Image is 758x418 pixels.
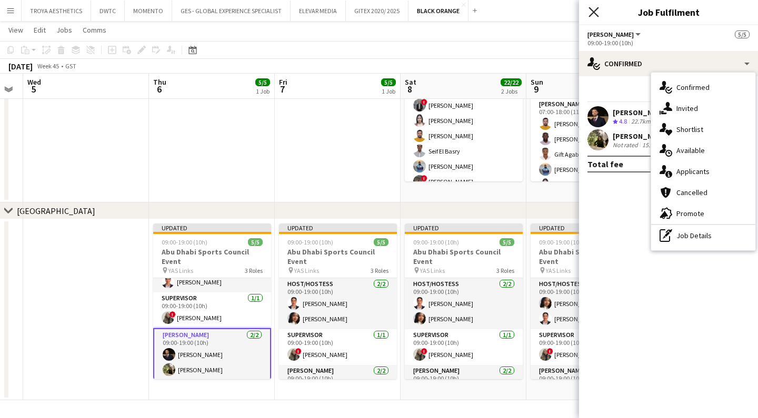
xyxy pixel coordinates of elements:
span: 09:00-19:00 (10h) [162,238,207,246]
span: Usher [587,30,634,38]
span: 7 [277,83,287,95]
app-card-role: Host/Hostess2/209:00-19:00 (10h)[PERSON_NAME][PERSON_NAME] [279,278,397,329]
span: ! [421,348,427,354]
span: Cancelled [676,188,707,197]
span: 3 Roles [245,267,263,274]
app-card-role: Supervisor1/109:00-19:00 (10h)![PERSON_NAME] [405,329,523,365]
div: [PERSON_NAME] [613,131,676,141]
span: ! [169,311,176,318]
span: 5/5 [248,238,263,246]
span: ! [295,348,302,354]
span: 22/22 [501,78,522,86]
div: Not rated [613,141,640,149]
a: Comms [78,23,111,37]
span: Thu [153,77,166,87]
span: Comms [83,25,106,35]
span: Promote [676,209,704,218]
div: 2 Jobs [501,87,521,95]
span: 09:00-19:00 (10h) [287,238,333,246]
app-job-card: Updated09:00-19:00 (10h)5/5Abu Dhabi Sports Council Event YAS Links3 RolesHost/Hostess2/209:00-19... [405,223,523,379]
div: Confirmed [579,51,758,76]
app-card-role: Supervisor1/109:00-19:00 (10h)![PERSON_NAME] [279,329,397,365]
app-card-role: Supervisor1/109:00-19:00 (10h)![PERSON_NAME] [153,292,271,328]
span: 5/5 [500,238,514,246]
h3: Abu Dhabi Sports Council Event [405,247,523,266]
h3: Abu Dhabi Sports Council Event [279,247,397,266]
span: 5/5 [381,78,396,86]
div: Updated [279,223,397,232]
span: ! [421,99,427,105]
div: [DATE] [8,61,33,72]
span: ! [547,348,553,354]
span: 3 Roles [496,267,514,274]
button: GITEX 2020/ 2025 [346,1,408,21]
span: Shortlist [676,125,703,134]
app-job-card: Updated09:00-19:00 (10h)5/5Abu Dhabi Sports Council Event YAS Links3 RolesHost/Hostess2/209:00-19... [279,223,397,379]
span: Sun [531,77,543,87]
span: 09:00-19:00 (10h) [413,238,459,246]
span: 09:00-19:00 (10h) [539,238,585,246]
div: Updated [531,223,649,232]
span: Week 45 [35,62,61,70]
span: Edit [34,25,46,35]
app-job-card: 07:00-18:00 (11h)17/17Stand Up Paddle@Hatta Hatta TBC2 RolesSupervisor1/107:00-18:00 (11h)!Amr Sa... [405,26,523,181]
a: Edit [29,23,50,37]
div: 09:00-19:00 (10h) [587,39,750,47]
div: [PERSON_NAME] [613,108,669,117]
span: Wed [27,77,41,87]
span: YAS Links [420,267,445,274]
span: YAS Links [546,267,571,274]
span: ! [421,175,427,181]
span: 5/5 [374,238,388,246]
app-card-role: [PERSON_NAME]2/209:00-19:00 (10h) [531,365,649,416]
div: 1 Job [256,87,270,95]
span: 5/5 [735,30,750,38]
app-card-role: Host/Hostess2/209:00-19:00 (10h)[PERSON_NAME][PERSON_NAME] [531,278,649,329]
app-job-card: 07:00-18:00 (11h)17/17Stand Up Paddle@Hatta Hatta TBC2 RolesSupervisor1/107:00-18:00 (11h)!Amr Sa... [531,26,649,181]
h3: Abu Dhabi Sports Council Event [153,247,271,266]
button: MOMENTO [125,1,172,21]
span: 4.8 [619,117,627,125]
div: 15.3km [640,141,664,149]
span: YAS Links [168,267,193,274]
span: Jobs [56,25,72,35]
span: Fri [279,77,287,87]
span: 9 [529,83,543,95]
span: 5/5 [255,78,270,86]
app-card-role: Host/Hostess2/209:00-19:00 (10h)[PERSON_NAME][PERSON_NAME] [405,278,523,329]
div: Updated [405,223,523,232]
span: Available [676,146,705,155]
span: 6 [152,83,166,95]
app-card-role: [PERSON_NAME]2/209:00-19:00 (10h) [279,365,397,416]
div: 22.7km [629,117,653,126]
button: ELEVAR MEDIA [291,1,346,21]
div: 1 Job [382,87,395,95]
h3: Abu Dhabi Sports Council Event [531,247,649,266]
app-card-role: [PERSON_NAME]2/209:00-19:00 (10h) [405,365,523,416]
span: 3 Roles [371,267,388,274]
a: View [4,23,27,37]
app-job-card: Updated09:00-19:00 (10h)5/5Abu Dhabi Sports Council Event YAS Links3 RolesHost/Hostess2/209:00-19... [531,223,649,379]
app-card-role: Supervisor1/109:00-19:00 (10h)![PERSON_NAME] [531,329,649,365]
a: Jobs [52,23,76,37]
button: TROYA AESTHETICS [22,1,91,21]
div: Total fee [587,159,623,169]
span: Confirmed [676,83,710,92]
span: YAS Links [294,267,319,274]
button: DWTC [91,1,125,21]
span: 8 [403,83,416,95]
span: Sat [405,77,416,87]
button: GES - GLOBAL EXPERIENCE SPECIALIST [172,1,291,21]
button: [PERSON_NAME] [587,30,642,38]
div: Updated [153,223,271,232]
span: View [8,25,23,35]
span: 5 [26,83,41,95]
button: BLACK ORANGE [408,1,468,21]
div: [GEOGRAPHIC_DATA] [17,206,95,216]
app-job-card: Updated09:00-19:00 (10h)5/5Abu Dhabi Sports Council Event YAS Links3 RolesHost/Hostess2/209:00-19... [153,223,271,379]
